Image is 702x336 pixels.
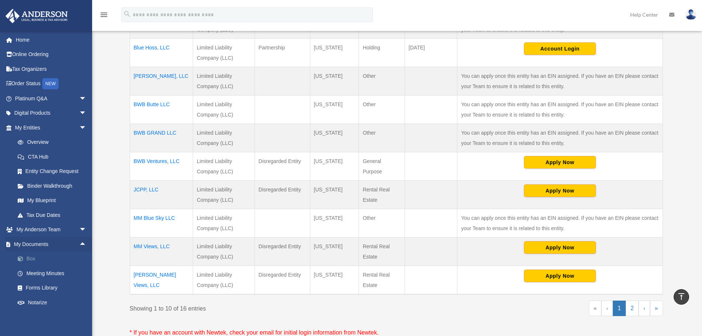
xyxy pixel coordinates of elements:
[130,152,193,181] td: BWB Ventures, LLC
[193,39,255,67] td: Limited Liability Company (LLC)
[524,156,596,169] button: Apply Now
[310,209,359,238] td: [US_STATE]
[677,292,686,301] i: vertical_align_top
[524,42,596,55] button: Account Login
[457,96,663,124] td: You can apply once this entity has an EIN assigned. If you have an EIN please contact your Team t...
[310,67,359,96] td: [US_STATE]
[310,39,359,67] td: [US_STATE]
[524,270,596,282] button: Apply Now
[601,301,613,316] a: Previous
[359,124,405,152] td: Other
[524,241,596,254] button: Apply Now
[130,181,193,209] td: JCPP, LLC
[130,39,193,67] td: Blue Hoss, LLC
[79,91,94,106] span: arrow_drop_down
[193,181,255,209] td: Limited Liability Company (LLC)
[613,301,626,316] a: 1
[193,96,255,124] td: Limited Liability Company (LLC)
[457,124,663,152] td: You can apply once this entity has an EIN assigned. If you have an EIN please contact your Team t...
[5,76,98,91] a: Order StatusNEW
[193,238,255,266] td: Limited Liability Company (LLC)
[130,67,193,96] td: [PERSON_NAME], LLC
[193,209,255,238] td: Limited Liability Company (LLC)
[255,39,310,67] td: Partnership
[79,310,94,325] span: arrow_drop_down
[359,181,405,209] td: Rental Real Estate
[405,39,457,67] td: [DATE]
[626,301,639,316] a: 2
[42,78,59,89] div: NEW
[10,179,94,193] a: Binder Walkthrough
[685,9,696,20] img: User Pic
[123,10,131,18] i: search
[10,252,98,266] a: Box
[359,266,405,295] td: Rental Real Estate
[130,96,193,124] td: BWB Butte LLC
[99,10,108,19] i: menu
[5,62,98,76] a: Tax Organizers
[10,164,94,179] a: Entity Change Request
[310,152,359,181] td: [US_STATE]
[130,301,391,314] div: Showing 1 to 10 of 16 entries
[255,238,310,266] td: Disregarded Entity
[524,45,596,51] a: Account Login
[359,96,405,124] td: Other
[79,237,94,252] span: arrow_drop_up
[10,208,94,222] a: Tax Due Dates
[359,238,405,266] td: Rental Real Estate
[193,67,255,96] td: Limited Liability Company (LLC)
[130,124,193,152] td: BWB GRAND LLC
[457,67,663,96] td: You can apply once this entity has an EIN assigned. If you have an EIN please contact your Team t...
[255,266,310,295] td: Disregarded Entity
[193,266,255,295] td: Limited Liability Company (LLC)
[10,295,98,310] a: Notarize
[79,120,94,135] span: arrow_drop_down
[10,135,90,150] a: Overview
[589,301,602,316] a: First
[10,266,98,281] a: Meeting Minutes
[359,152,405,181] td: General Purpose
[310,96,359,124] td: [US_STATE]
[5,222,98,237] a: My Anderson Teamarrow_drop_down
[359,39,405,67] td: Holding
[130,266,193,295] td: [PERSON_NAME] Views, LLC
[193,152,255,181] td: Limited Liability Company (LLC)
[130,238,193,266] td: MM Views, LLC
[5,310,98,325] a: Online Learningarrow_drop_down
[457,209,663,238] td: You can apply once this entity has an EIN assigned. If you have an EIN please contact your Team t...
[3,9,70,23] img: Anderson Advisors Platinum Portal
[10,193,94,208] a: My Blueprint
[359,209,405,238] td: Other
[310,238,359,266] td: [US_STATE]
[10,149,94,164] a: CTA Hub
[5,106,98,121] a: Digital Productsarrow_drop_down
[310,124,359,152] td: [US_STATE]
[193,124,255,152] td: Limited Liability Company (LLC)
[79,106,94,121] span: arrow_drop_down
[79,222,94,238] span: arrow_drop_down
[359,67,405,96] td: Other
[255,181,310,209] td: Disregarded Entity
[99,13,108,19] a: menu
[674,289,689,305] a: vertical_align_top
[5,32,98,47] a: Home
[310,181,359,209] td: [US_STATE]
[10,281,98,295] a: Forms Library
[255,152,310,181] td: Disregarded Entity
[310,266,359,295] td: [US_STATE]
[5,237,98,252] a: My Documentsarrow_drop_up
[5,47,98,62] a: Online Ordering
[5,91,98,106] a: Platinum Q&Aarrow_drop_down
[130,209,193,238] td: MM Blue Sky LLC
[524,184,596,197] button: Apply Now
[5,120,94,135] a: My Entitiesarrow_drop_down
